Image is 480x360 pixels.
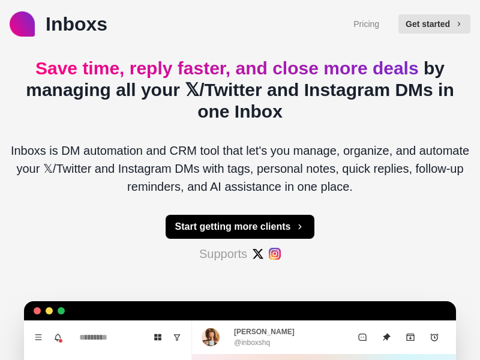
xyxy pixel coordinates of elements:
[374,325,398,349] button: Unpin
[353,18,379,31] a: Pricing
[10,58,470,122] h2: by managing all your 𝕏/Twitter and Instagram DMs in one Inbox
[202,328,220,346] img: picture
[398,325,422,349] button: Archive
[46,10,107,38] p: Inboxs
[234,337,270,348] p: @inboxshq
[10,142,470,196] p: Inboxs is DM automation and CRM tool that let's you manage, organize, and automate your 𝕏/Twitter...
[10,11,35,37] img: logo
[35,58,424,78] span: Save time, reply faster, and close more deals
[48,328,67,347] button: Notifications
[234,326,295,337] p: [PERSON_NAME]
[350,325,374,349] button: Mark as unread
[29,328,48,347] button: Menu
[252,248,264,260] img: #
[422,325,446,349] button: Add reminder
[199,245,247,263] p: Supports
[398,14,470,34] button: Get started
[269,248,281,260] img: #
[148,328,167,347] button: Board View
[166,215,315,239] button: Start getting more clients
[167,328,187,347] button: Show unread conversations
[10,10,107,38] a: logoInboxs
